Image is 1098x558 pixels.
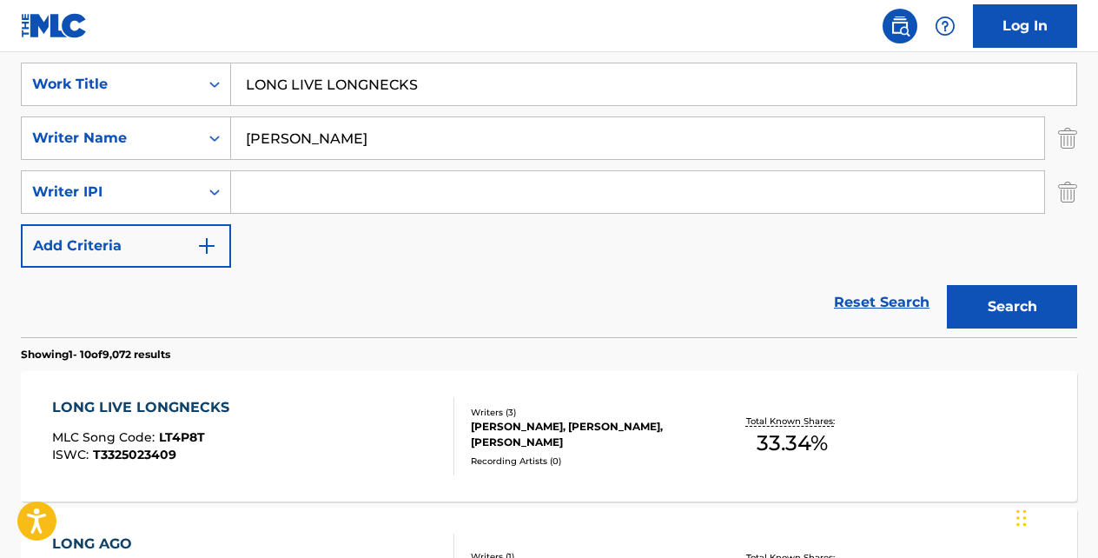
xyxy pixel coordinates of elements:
img: 9d2ae6d4665cec9f34b9.svg [196,236,217,256]
button: Search [947,285,1077,329]
span: LT4P8T [159,429,205,445]
span: 33.34 % [757,428,828,459]
div: Recording Artists ( 0 ) [471,455,705,468]
form: Search Form [21,63,1077,337]
span: MLC Song Code : [52,429,159,445]
span: ISWC : [52,447,93,462]
div: [PERSON_NAME], [PERSON_NAME], [PERSON_NAME] [471,419,705,450]
img: search [890,16,910,37]
div: Help [928,9,962,43]
p: Total Known Shares: [746,415,839,428]
a: LONG LIVE LONGNECKSMLC Song Code:LT4P8TISWC:T3325023409Writers (3)[PERSON_NAME], [PERSON_NAME], [... [21,371,1077,502]
div: Writers ( 3 ) [471,406,705,419]
div: LONG AGO [52,534,208,555]
div: Drag [1016,492,1027,544]
a: Log In [973,4,1077,48]
div: LONG LIVE LONGNECKS [52,397,238,418]
img: help [935,16,956,37]
a: Reset Search [825,283,938,322]
img: Delete Criterion [1058,116,1077,160]
div: Work Title [32,74,189,95]
a: Public Search [883,9,917,43]
p: Showing 1 - 10 of 9,072 results [21,347,170,362]
div: Writer Name [32,128,189,149]
img: MLC Logo [21,13,88,38]
iframe: Chat Widget [1011,475,1098,558]
img: Delete Criterion [1058,170,1077,214]
span: T3325023409 [93,447,176,462]
div: Writer IPI [32,182,189,203]
button: Add Criteria [21,224,231,268]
